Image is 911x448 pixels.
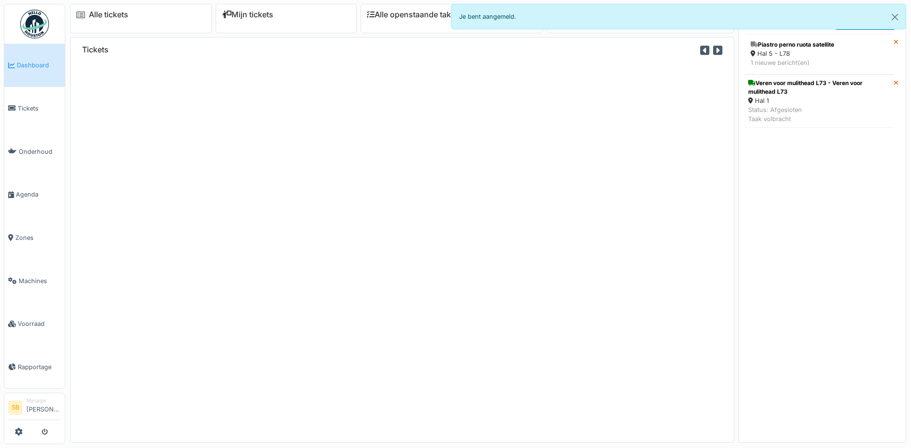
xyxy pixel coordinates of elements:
[26,397,61,418] li: [PERSON_NAME]
[19,147,61,156] span: Onderhoud
[89,10,128,19] a: Alle tickets
[451,4,907,29] div: Je bent aangemeld.
[222,10,273,19] a: Mijn tickets
[19,276,61,286] span: Machines
[4,173,65,216] a: Agenda
[4,44,65,87] a: Dashboard
[8,397,61,420] a: SB Manager[PERSON_NAME]
[4,130,65,173] a: Onderhoud
[8,400,23,415] li: SB
[751,58,887,67] div: 1 nieuwe bericht(en)
[744,34,894,74] a: Piastro perno ruota satellite Hal 5 - L78 1 nieuwe bericht(en)
[751,40,887,49] div: Piastro perno ruota satellite
[4,302,65,346] a: Voorraad
[748,105,890,124] div: Status: Afgesloten Taak volbracht
[18,104,61,113] span: Tickets
[884,4,906,30] button: Close
[17,61,61,70] span: Dashboard
[4,259,65,302] a: Machines
[4,87,65,130] a: Tickets
[20,10,49,38] img: Badge_color-CXgf-gQk.svg
[4,216,65,260] a: Zones
[18,319,61,328] span: Voorraad
[367,10,460,19] a: Alle openstaande taken
[744,75,894,128] a: Veren voor mulithead L73 - Veren voor mulithead L73 Hal 1 Status: AfgeslotenTaak volbracht
[4,346,65,389] a: Rapportage
[748,96,890,105] div: Hal 1
[748,79,890,96] div: Veren voor mulithead L73 - Veren voor mulithead L73
[26,397,61,404] div: Manager
[16,190,61,199] span: Agenda
[15,233,61,242] span: Zones
[82,45,109,54] h6: Tickets
[18,362,61,372] span: Rapportage
[751,49,887,58] div: Hal 5 - L78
